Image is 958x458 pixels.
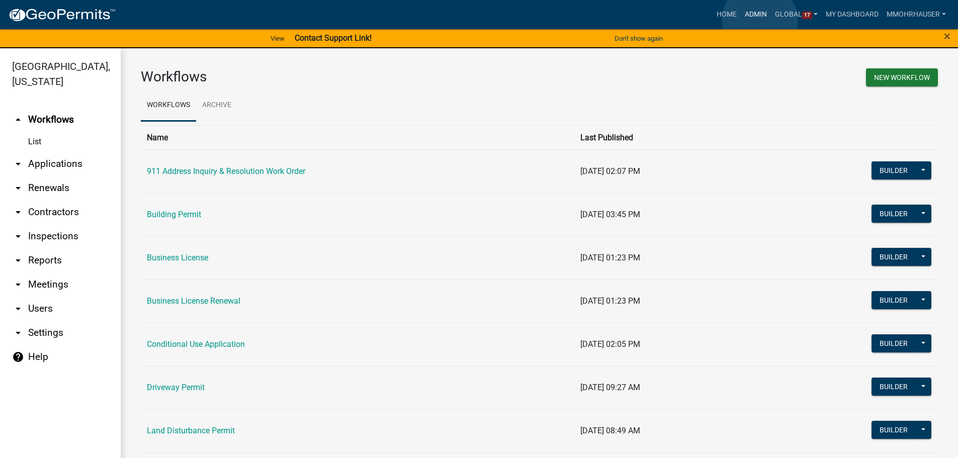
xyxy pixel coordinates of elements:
[771,5,822,24] a: Global17
[147,210,201,219] a: Building Permit
[147,426,235,435] a: Land Disturbance Permit
[12,254,24,266] i: arrow_drop_down
[872,334,916,352] button: Builder
[12,303,24,315] i: arrow_drop_down
[147,166,305,176] a: 911 Address Inquiry & Resolution Work Order
[872,248,916,266] button: Builder
[141,68,532,85] h3: Workflows
[872,205,916,223] button: Builder
[574,125,755,150] th: Last Published
[872,291,916,309] button: Builder
[12,230,24,242] i: arrow_drop_down
[802,12,812,20] span: 17
[12,206,24,218] i: arrow_drop_down
[12,351,24,363] i: help
[12,279,24,291] i: arrow_drop_down
[12,182,24,194] i: arrow_drop_down
[580,339,640,349] span: [DATE] 02:05 PM
[883,5,950,24] a: mmohrhauser
[141,125,574,150] th: Name
[872,378,916,396] button: Builder
[196,89,237,122] a: Archive
[866,68,938,86] button: New Workflow
[147,253,208,262] a: Business License
[580,296,640,306] span: [DATE] 01:23 PM
[580,253,640,262] span: [DATE] 01:23 PM
[295,33,372,43] strong: Contact Support Link!
[12,327,24,339] i: arrow_drop_down
[713,5,741,24] a: Home
[147,339,245,349] a: Conditional Use Application
[147,296,240,306] a: Business License Renewal
[872,161,916,179] button: Builder
[872,421,916,439] button: Builder
[12,114,24,126] i: arrow_drop_up
[580,426,640,435] span: [DATE] 08:49 AM
[580,210,640,219] span: [DATE] 03:45 PM
[822,5,883,24] a: My Dashboard
[944,30,950,42] button: Close
[580,383,640,392] span: [DATE] 09:27 AM
[12,158,24,170] i: arrow_drop_down
[141,89,196,122] a: Workflows
[267,30,289,47] a: View
[580,166,640,176] span: [DATE] 02:07 PM
[147,383,205,392] a: Driveway Permit
[741,5,771,24] a: Admin
[611,30,667,47] button: Don't show again
[944,29,950,43] span: ×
